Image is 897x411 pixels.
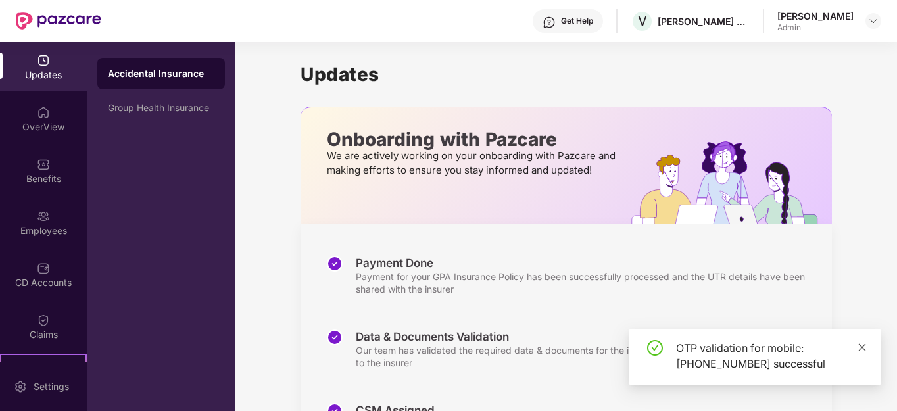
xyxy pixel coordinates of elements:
p: Onboarding with Pazcare [327,133,619,145]
div: Payment Done [356,256,819,270]
div: Admin [777,22,854,33]
img: svg+xml;base64,PHN2ZyBpZD0iQ2xhaW0iIHhtbG5zPSJodHRwOi8vd3d3LnczLm9yZy8yMDAwL3N2ZyIgd2lkdGg9IjIwIi... [37,314,50,327]
div: Get Help [561,16,593,26]
span: V [638,13,647,29]
div: Group Health Insurance [108,103,214,113]
img: svg+xml;base64,PHN2ZyBpZD0iSG9tZSIgeG1sbnM9Imh0dHA6Ly93d3cudzMub3JnLzIwMDAvc3ZnIiB3aWR0aD0iMjAiIG... [37,106,50,119]
span: check-circle [647,340,663,356]
p: We are actively working on your onboarding with Pazcare and making efforts to ensure you stay inf... [327,149,619,178]
div: Data & Documents Validation [356,329,819,344]
img: svg+xml;base64,PHN2ZyBpZD0iRW1wbG95ZWVzIiB4bWxucz0iaHR0cDovL3d3dy53My5vcmcvMjAwMC9zdmciIHdpZHRoPS... [37,210,50,223]
div: Accidental Insurance [108,67,214,80]
h1: Updates [301,63,832,85]
img: svg+xml;base64,PHN2ZyBpZD0iQmVuZWZpdHMiIHhtbG5zPSJodHRwOi8vd3d3LnczLm9yZy8yMDAwL3N2ZyIgd2lkdGg9Ij... [37,158,50,171]
div: [PERSON_NAME] [777,10,854,22]
img: svg+xml;base64,PHN2ZyBpZD0iRHJvcGRvd24tMzJ4MzIiIHhtbG5zPSJodHRwOi8vd3d3LnczLm9yZy8yMDAwL3N2ZyIgd2... [868,16,879,26]
img: svg+xml;base64,PHN2ZyBpZD0iU3RlcC1Eb25lLTMyeDMyIiB4bWxucz0iaHR0cDovL3d3dy53My5vcmcvMjAwMC9zdmciIH... [327,329,343,345]
div: Payment for your GPA Insurance Policy has been successfully processed and the UTR details have be... [356,270,819,295]
div: [PERSON_NAME] ESTATES DEVELOPERS PRIVATE LIMITED [658,15,750,28]
img: New Pazcare Logo [16,12,101,30]
img: svg+xml;base64,PHN2ZyBpZD0iU3RlcC1Eb25lLTMyeDMyIiB4bWxucz0iaHR0cDovL3d3dy53My5vcmcvMjAwMC9zdmciIH... [327,256,343,272]
img: hrOnboarding [631,141,832,224]
img: svg+xml;base64,PHN2ZyBpZD0iU2V0dGluZy0yMHgyMCIgeG1sbnM9Imh0dHA6Ly93d3cudzMub3JnLzIwMDAvc3ZnIiB3aW... [14,380,27,393]
div: Our team has validated the required data & documents for the insurance policy copy and submitted ... [356,344,819,369]
span: close [858,343,867,352]
div: OTP validation for mobile: [PHONE_NUMBER] successful [676,340,865,372]
img: svg+xml;base64,PHN2ZyBpZD0iQ0RfQWNjb3VudHMiIGRhdGEtbmFtZT0iQ0QgQWNjb3VudHMiIHhtbG5zPSJodHRwOi8vd3... [37,262,50,275]
img: svg+xml;base64,PHN2ZyBpZD0iSGVscC0zMngzMiIgeG1sbnM9Imh0dHA6Ly93d3cudzMub3JnLzIwMDAvc3ZnIiB3aWR0aD... [543,16,556,29]
img: svg+xml;base64,PHN2ZyBpZD0iVXBkYXRlZCIgeG1sbnM9Imh0dHA6Ly93d3cudzMub3JnLzIwMDAvc3ZnIiB3aWR0aD0iMj... [37,54,50,67]
div: Settings [30,380,73,393]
